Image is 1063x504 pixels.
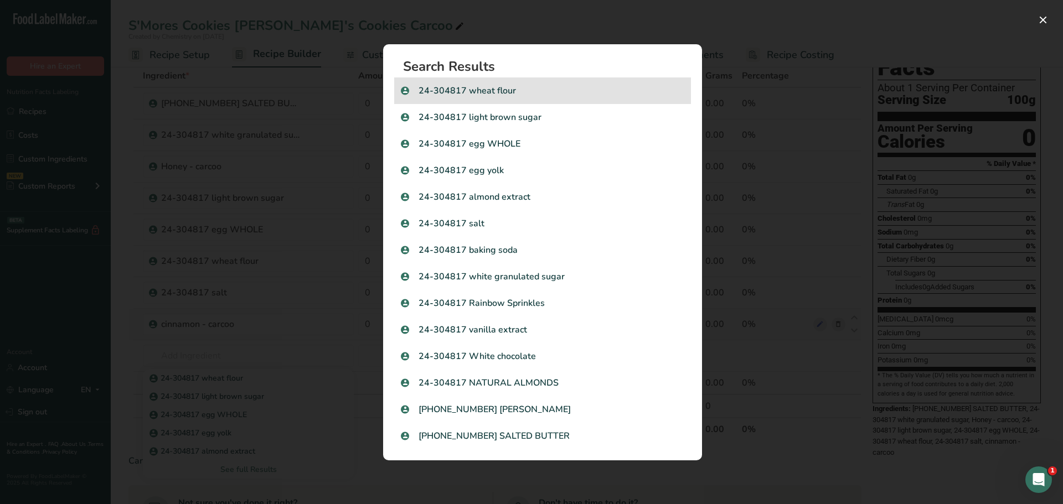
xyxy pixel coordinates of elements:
p: 24-304817 almond extract [401,190,684,204]
p: 24-304817 egg yolk [401,164,684,177]
p: 24-304817 Rainbow Sprinkles [401,297,684,310]
iframe: Intercom live chat [1025,466,1052,493]
p: 24-304817 baking soda [401,243,684,257]
p: 24-304817 wheat flour [401,84,684,97]
span: 1 [1048,466,1057,475]
p: [PHONE_NUMBER] SALTED BUTTER [401,429,684,443]
p: 24-304817 White chocolate [401,350,684,363]
p: 24-304817 white granulated sugar [401,270,684,283]
p: 24-304817 light brown sugar [401,111,684,124]
p: 24-304817 salt [401,217,684,230]
p: 24-304817 vanilla extract [401,323,684,336]
p: [PHONE_NUMBER] [PERSON_NAME] [401,403,684,416]
p: 24-304817 NATURAL ALMONDS [401,376,684,389]
p: 24-304817 egg WHOLE [401,137,684,150]
h1: Search Results [403,60,691,73]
